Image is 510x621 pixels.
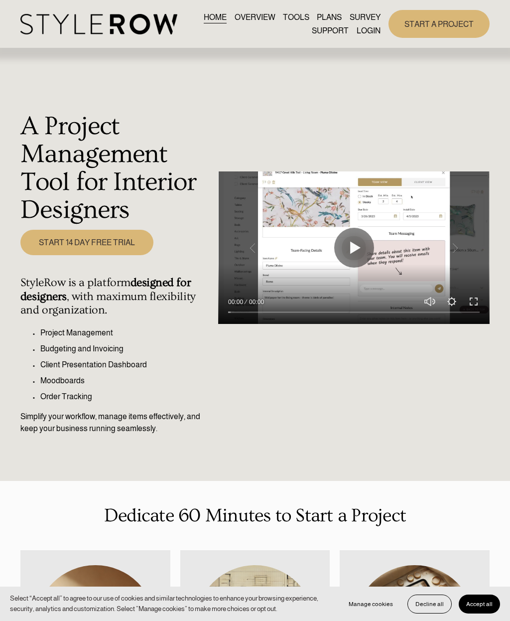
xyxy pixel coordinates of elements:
a: OVERVIEW [235,10,275,24]
button: Decline all [407,595,452,614]
p: Client Presentation Dashboard [40,359,213,371]
img: StyleRow [20,14,177,34]
p: Budgeting and Invoicing [40,343,213,355]
a: LOGIN [357,24,381,37]
a: folder dropdown [312,24,349,37]
button: Accept all [459,595,500,614]
h1: A Project Management Tool for Interior Designers [20,113,213,224]
span: Decline all [415,601,444,608]
span: Accept all [466,601,493,608]
a: TOOLS [283,10,309,24]
p: Select “Accept all” to agree to our use of cookies and similar technologies to enhance your brows... [10,594,331,614]
span: Manage cookies [349,601,393,608]
input: Seek [228,309,480,316]
button: Play [334,228,374,268]
div: Duration [246,297,266,307]
a: PLANS [317,10,342,24]
a: START 14 DAY FREE TRIAL [20,230,153,256]
h4: StyleRow is a platform , with maximum flexibility and organization. [20,276,213,317]
a: SURVEY [350,10,381,24]
a: HOME [204,10,227,24]
p: Moodboards [40,375,213,387]
div: Current time [228,297,246,307]
p: Dedicate 60 Minutes to Start a Project [20,501,490,530]
span: SUPPORT [312,25,349,37]
a: START A PROJECT [388,10,490,37]
button: Manage cookies [341,595,400,614]
strong: designed for designers [20,276,194,303]
p: Order Tracking [40,391,213,403]
p: Project Management [40,327,213,339]
p: Simplify your workflow, manage items effectively, and keep your business running seamlessly. [20,411,213,435]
